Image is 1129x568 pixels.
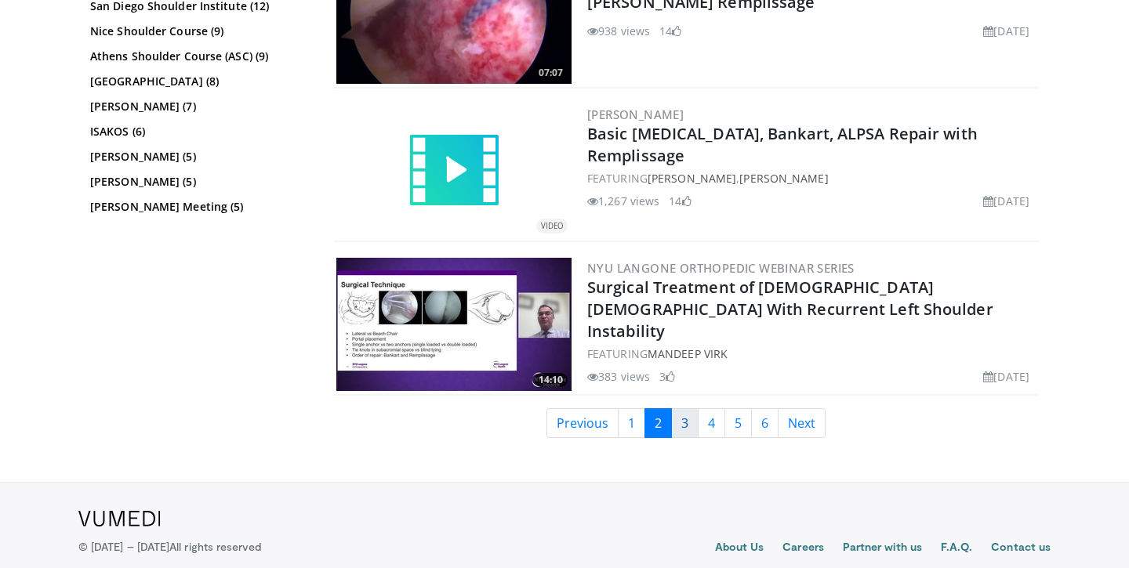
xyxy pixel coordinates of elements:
[941,539,972,558] a: F.A.Q.
[90,74,306,89] a: [GEOGRAPHIC_DATA] (8)
[534,66,568,80] span: 07:07
[739,171,828,186] a: [PERSON_NAME]
[983,368,1029,385] li: [DATE]
[90,124,306,139] a: ISAKOS (6)
[983,193,1029,209] li: [DATE]
[546,408,619,438] a: Previous
[724,408,752,438] a: 5
[587,260,855,276] a: NYU Langone Orthopedic Webinar Series
[407,124,501,218] img: video.svg
[541,221,563,231] small: VIDEO
[587,277,993,342] a: Surgical Treatment of [DEMOGRAPHIC_DATA] [DEMOGRAPHIC_DATA] With Recurrent Left Shoulder Instability
[659,368,675,385] li: 3
[90,149,306,165] a: [PERSON_NAME] (5)
[843,539,922,558] a: Partner with us
[90,49,306,64] a: Athens Shoulder Course (ASC) (9)
[698,408,725,438] a: 4
[587,23,650,39] li: 938 views
[671,408,699,438] a: 3
[90,24,306,39] a: Nice Shoulder Course (9)
[644,408,672,438] a: 2
[78,511,161,526] img: VuMedi Logo
[618,408,645,438] a: 1
[991,539,1051,558] a: Contact us
[587,346,1036,362] div: FEATURING
[587,170,1036,186] div: FEATURING ,
[648,171,736,186] a: [PERSON_NAME]
[90,99,306,114] a: [PERSON_NAME] (7)
[90,174,306,190] a: [PERSON_NAME] (5)
[169,540,261,553] span: All rights reserved
[659,23,681,39] li: 14
[587,193,659,209] li: 1,267 views
[715,539,764,558] a: About Us
[90,199,306,215] a: [PERSON_NAME] Meeting (5)
[333,408,1039,438] nav: Search results pages
[983,23,1029,39] li: [DATE]
[336,258,572,391] a: 14:10
[751,408,779,438] a: 6
[648,346,728,361] a: Mandeep Virk
[336,258,572,391] img: f4282c0f-cd51-4379-bfe8-a2b444bf3f54.300x170_q85_crop-smart_upscale.jpg
[587,368,650,385] li: 383 views
[336,124,572,218] a: VIDEO
[669,193,691,209] li: 14
[587,123,978,166] a: Basic [MEDICAL_DATA], Bankart, ALPSA Repair with Remplissage
[534,373,568,387] span: 14:10
[782,539,824,558] a: Careers
[778,408,826,438] a: Next
[587,107,684,122] a: [PERSON_NAME]
[78,539,262,555] p: © [DATE] – [DATE]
